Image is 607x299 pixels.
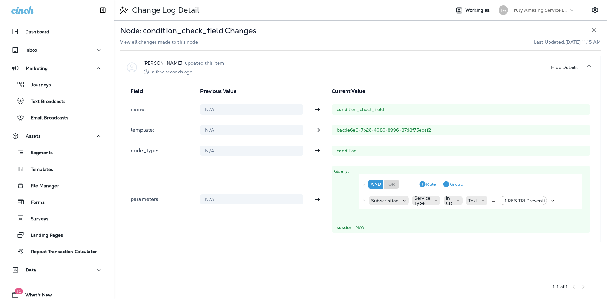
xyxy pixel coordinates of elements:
[337,128,585,133] p: bacde6e0-7b26-4686-8996-87d8f75ebaf2
[334,169,349,217] p: Query:
[25,249,97,255] p: Repeat Transaction Calculator
[6,162,107,176] button: Templates
[534,40,601,45] p: Last Updated: [DATE] 11:15 AM
[446,196,453,206] p: in list
[6,264,107,276] button: Data
[337,148,585,153] p: condition
[152,69,192,75] div: Oct 14, 2025 11:15 AM
[6,94,107,108] button: Text Broadcasts
[94,4,112,16] button: Collapse Sidebar
[25,82,51,88] p: Journeys
[24,115,68,121] p: Email Broadcasts
[24,216,48,222] p: Surveys
[368,180,383,189] div: And
[384,180,399,189] div: Or
[143,60,182,66] p: [PERSON_NAME]
[24,99,65,105] p: Text Broadcasts
[512,8,569,13] p: Truly Amazing Service LLC DBA Truly [PERSON_NAME] [GEOGRAPHIC_DATA]
[416,179,438,189] button: Rule
[24,150,53,156] p: Segments
[371,198,399,203] p: Subscription
[6,78,107,91] button: Journeys
[6,245,107,258] button: Repeat Transaction Calculator
[26,267,36,272] p: Data
[25,47,37,53] p: Inbox
[120,27,142,34] p: Node:
[200,89,303,94] p: Previous Value
[25,29,49,34] p: Dashboard
[24,167,53,173] p: Templates
[205,107,298,112] p: N/A
[6,25,107,38] button: Dashboard
[465,8,492,13] span: Working as:
[15,288,23,294] span: 15
[130,5,199,15] p: Change Log Detail
[505,198,549,203] p: 1 RES TRI Prevention Plus, +24 more
[131,127,190,133] p: template :
[131,106,190,113] p: name :
[24,183,59,189] p: File Manager
[26,66,48,71] p: Marketing
[414,196,430,206] p: Service Type
[589,4,601,16] button: Settings
[131,196,190,202] p: parameters :
[225,27,257,34] p: Changes
[551,65,578,70] p: Hide Details
[6,130,107,142] button: Assets
[468,198,477,203] p: Text
[205,197,298,202] p: N/A
[205,128,298,133] p: N/A
[185,60,224,65] p: updated this item
[440,179,466,189] button: Group
[131,147,190,154] p: node_type :
[205,148,298,153] p: N/A
[120,39,198,45] p: View all changes made to this node
[499,5,508,15] div: TA
[143,27,224,34] p: condition_check_field
[6,44,107,56] button: Inbox
[6,146,107,159] button: Segments
[332,89,590,94] p: Current Value
[337,225,583,230] p: session: N/A
[6,62,107,75] button: Marketing
[24,233,63,239] p: Landing Pages
[152,69,192,74] p: a few seconds ago
[6,228,107,241] button: Landing Pages
[6,111,107,124] button: Email Broadcasts
[131,89,190,94] p: Field
[6,195,107,209] button: Forms
[25,200,45,206] p: Forms
[6,179,107,192] button: File Manager
[337,107,585,112] p: condition_check_field
[26,134,40,139] p: Assets
[6,212,107,225] button: Surveys
[553,284,567,289] div: 1 - 1 of 1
